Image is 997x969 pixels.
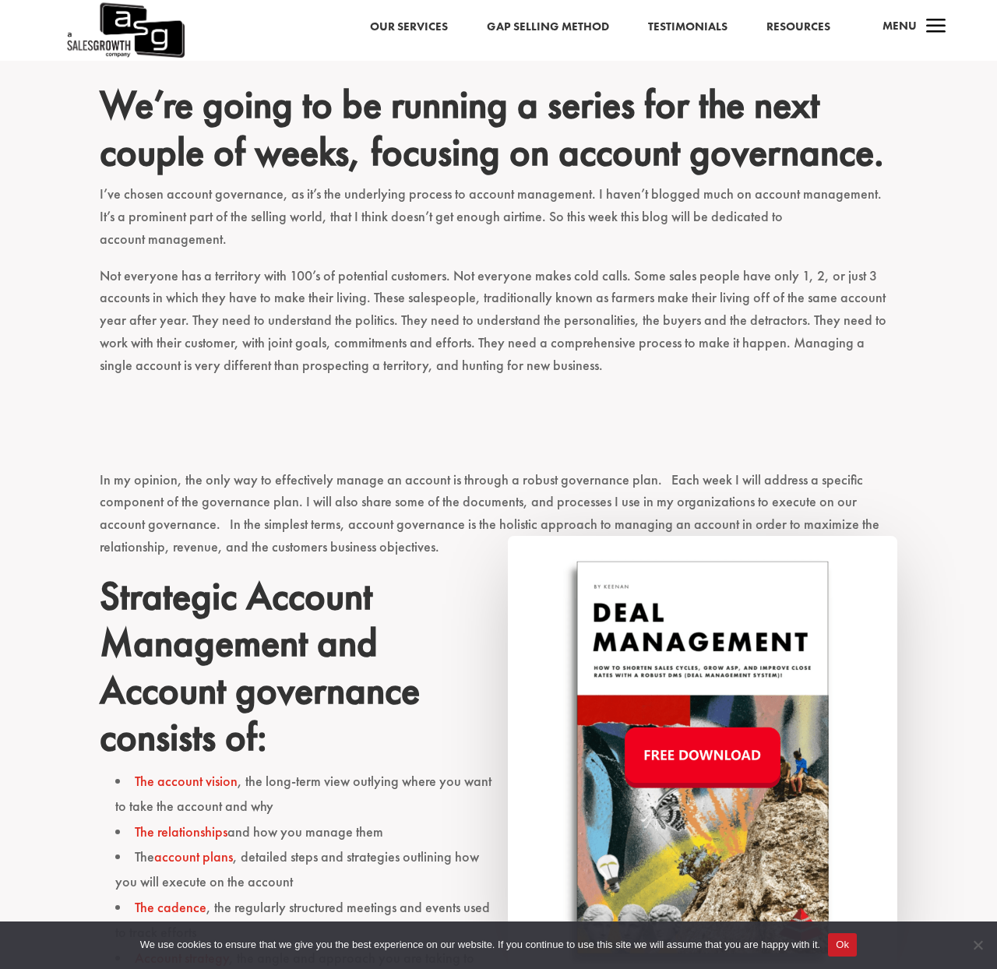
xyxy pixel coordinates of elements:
a: account plans [154,847,233,865]
span: Menu [883,18,917,33]
p: I’ve chosen account governance, as it’s the underlying process to account management. I haven’t b... [100,183,897,264]
a: The cadence [135,898,206,916]
button: Ok [828,933,857,957]
span: No [970,937,985,953]
h2: We’re going to be running a series for the next couple of weeks, focusing on account governance. [100,81,897,183]
a: The account vision [135,772,238,790]
span: a [921,12,952,43]
a: The relationships [135,823,227,840]
h2: Strategic Account Management and Account governance consists of: [100,573,897,769]
a: Gap Selling Method [487,17,609,37]
span: We use cookies to ensure that we give you the best experience on our website. If you continue to ... [140,937,820,953]
a: Our Services [370,17,448,37]
a: Resources [766,17,830,37]
li: The , detailed steps and strategies outlining how you will execute on the account [115,844,897,895]
li: and how you manage them [115,819,897,844]
li: , the long-term view outlying where you want to take the account and why [115,769,897,819]
p: In my opinion, the only way to effectively manage an account is through a robust governance plan.... [100,469,897,573]
a: Testimonials [648,17,727,37]
p: Not everyone has a territory with 100’s of potential customers. Not everyone makes cold calls. So... [100,265,897,391]
li: , the regularly structured meetings and events used to track efforts [115,895,897,946]
iframe: Embedded CTA [226,391,771,469]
